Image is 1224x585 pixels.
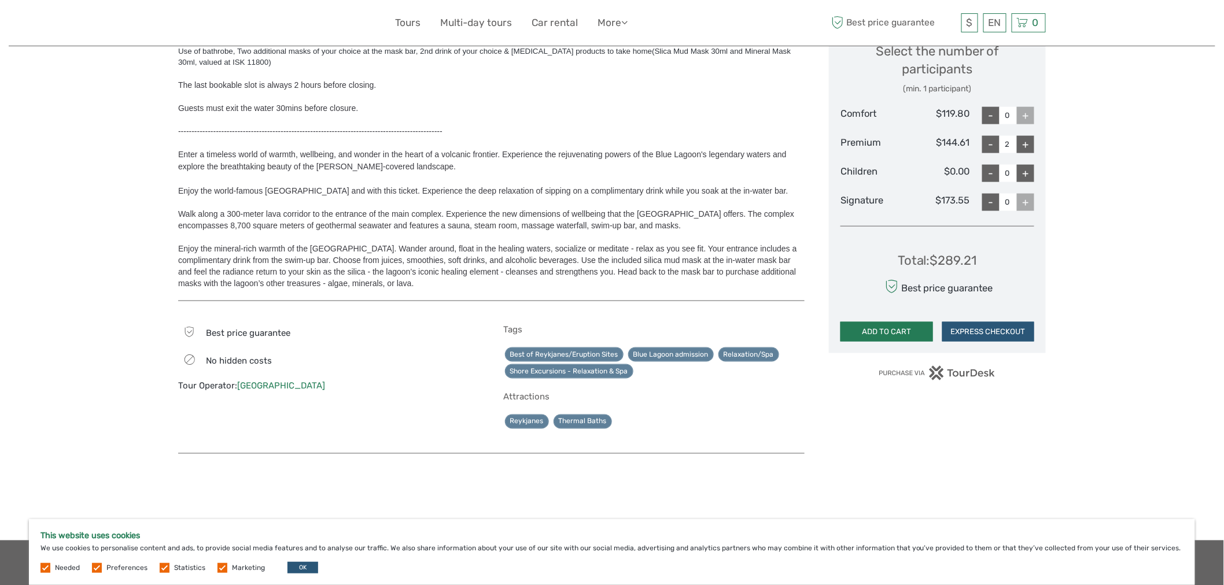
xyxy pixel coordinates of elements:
div: - [982,165,1000,182]
label: Needed [55,563,80,573]
span: -------------------------------------------------------------------------------------------------- [178,127,443,136]
div: + [1017,107,1034,124]
div: + [1017,165,1034,182]
a: Thermal Baths [554,414,612,429]
h5: Tags [504,324,805,335]
span: Access to the [GEOGRAPHIC_DATA], Silica Mud Mask at the [GEOGRAPHIC_DATA], Use of towel, 1st drin... [178,36,791,66]
div: Premium [840,136,905,153]
span: The last bookable slot is always 2 hours before closing. [178,80,376,90]
div: - [982,107,1000,124]
div: - [982,136,1000,153]
h5: This website uses cookies [40,531,1184,540]
button: EXPRESS CHECKOUT [942,322,1035,342]
span: $ [967,17,973,28]
h5: Attractions [504,391,805,402]
span: Walk along a 300-meter lava corridor to the entrance of the main complex. Experience the new dime... [178,209,794,230]
span: Best price guarantee [829,13,958,32]
div: Tour Operator: [178,380,480,392]
img: PurchaseViaTourDesk.png [879,366,996,380]
div: $119.80 [905,107,970,124]
div: Best price guarantee [882,276,993,297]
a: Best of Reykjanes/Eruption Sites [505,347,624,362]
a: More [598,14,628,31]
span: Enter a timeless world of warmth, wellbeing, and wonder in the heart of a volcanic frontier. Expe... [178,137,805,171]
div: $0.00 [905,165,970,182]
a: Shore Excursions - Relaxation & Spa [505,364,633,379]
img: 632-1a1f61c2-ab70-46c5-a88f-57c82c74ba0d_logo_small.jpg [178,9,237,37]
label: Marketing [232,563,265,573]
a: Car rental [532,14,578,31]
span: Enjoy the world-famous [GEOGRAPHIC_DATA] and with this ticket. Experience the deep relaxation of ... [178,186,788,195]
div: Signature [840,194,905,211]
span: 0 [1031,17,1041,28]
a: Tours [395,14,421,31]
a: Blue Lagoon admission [628,347,714,362]
label: Statistics [174,563,205,573]
div: Total : $289.21 [898,251,977,269]
a: [GEOGRAPHIC_DATA] [237,380,325,391]
label: Preferences [106,563,148,573]
div: Children [840,165,905,182]
div: $144.61 [905,136,970,153]
div: - [982,194,1000,211]
div: Comfort [840,107,905,124]
div: + [1017,194,1034,211]
span: Enjoy the mineral-rich warmth of the [GEOGRAPHIC_DATA]. Wander around, float in the healing water... [178,244,797,288]
div: EN [983,13,1007,32]
a: Relaxation/Spa [718,347,779,362]
button: OK [287,562,318,573]
div: (min. 1 participant) [840,83,1034,95]
div: We use cookies to personalise content and ads, to provide social media features and to analyse ou... [29,519,1195,585]
span: No hidden costs [206,356,272,366]
button: ADD TO CART [840,322,933,342]
div: Select the number of participants [840,42,1034,95]
a: Reykjanes [505,414,549,429]
a: Multi-day tours [440,14,512,31]
div: $173.55 [905,194,970,211]
div: + [1017,136,1034,153]
span: Guests must exit the water 30mins before closure. [178,103,358,113]
span: Best price guarantee [206,328,290,338]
